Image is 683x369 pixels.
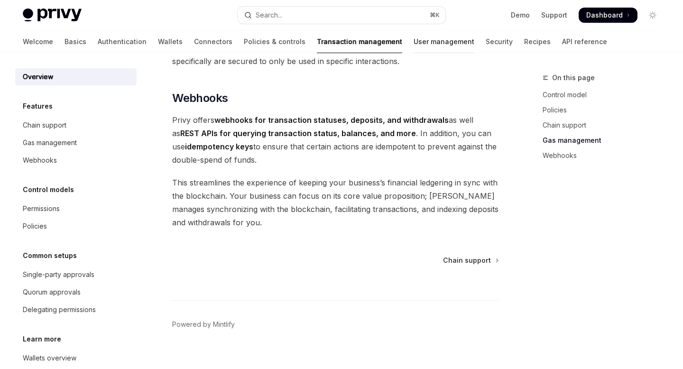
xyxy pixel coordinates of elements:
[486,30,513,53] a: Security
[552,72,595,83] span: On this page
[15,68,137,85] a: Overview
[511,10,530,20] a: Demo
[15,350,137,367] a: Wallets overview
[158,30,183,53] a: Wallets
[15,266,137,283] a: Single-party approvals
[23,352,76,364] div: Wallets overview
[65,30,86,53] a: Basics
[23,221,47,232] div: Policies
[23,304,96,315] div: Delegating permissions
[15,117,137,134] a: Chain support
[172,176,499,229] span: This streamlines the experience of keeping your business’s financial ledgering in sync with the b...
[443,256,498,265] a: Chain support
[15,200,137,217] a: Permissions
[23,9,82,22] img: light logo
[15,301,137,318] a: Delegating permissions
[214,115,449,125] strong: webhooks for transaction statuses, deposits, and withdrawals
[23,269,94,280] div: Single-party approvals
[194,30,232,53] a: Connectors
[15,134,137,151] a: Gas management
[430,11,440,19] span: ⌘ K
[23,120,66,131] div: Chain support
[23,155,57,166] div: Webhooks
[172,113,499,166] span: Privy offers as well as . In addition, you can use to ensure that certain actions are idempotent ...
[172,91,228,106] span: Webhooks
[98,30,147,53] a: Authentication
[562,30,607,53] a: API reference
[23,137,77,148] div: Gas management
[23,71,53,83] div: Overview
[244,30,305,53] a: Policies & controls
[579,8,637,23] a: Dashboard
[23,101,53,112] h5: Features
[23,184,74,195] h5: Control models
[543,118,668,133] a: Chain support
[543,102,668,118] a: Policies
[541,10,567,20] a: Support
[15,284,137,301] a: Quorum approvals
[317,30,402,53] a: Transaction management
[23,203,60,214] div: Permissions
[172,320,235,329] a: Powered by Mintlify
[238,7,445,24] button: Open search
[443,256,491,265] span: Chain support
[15,152,137,169] a: Webhooks
[586,10,623,20] span: Dashboard
[543,133,668,148] a: Gas management
[256,9,282,21] div: Search...
[180,129,416,138] strong: REST APIs for querying transaction status, balances, and more
[23,286,81,298] div: Quorum approvals
[185,142,253,151] strong: idempotency keys
[543,148,668,163] a: Webhooks
[414,30,474,53] a: User management
[23,333,61,345] h5: Learn more
[23,250,77,261] h5: Common setups
[23,30,53,53] a: Welcome
[543,87,668,102] a: Control model
[15,218,137,235] a: Policies
[645,8,660,23] button: Toggle dark mode
[524,30,551,53] a: Recipes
